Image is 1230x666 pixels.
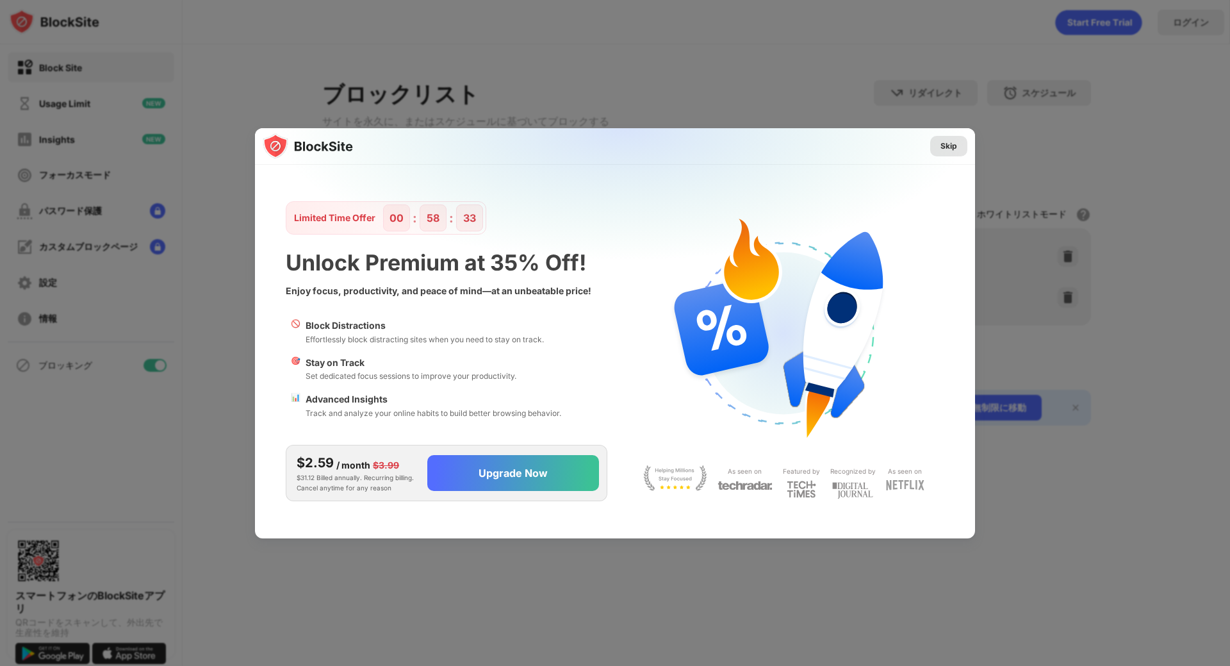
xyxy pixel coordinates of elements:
div: / month [336,458,370,472]
div: Featured by [783,465,820,478]
div: 📊 [291,392,300,419]
img: light-netflix.svg [886,480,924,490]
div: $2.59 [297,453,334,472]
div: Upgrade Now [479,467,548,479]
img: light-techtimes.svg [787,480,816,498]
div: As seen on [728,465,762,478]
div: Advanced Insights [306,392,561,406]
div: Skip [940,140,957,153]
img: light-techradar.svg [717,480,773,491]
div: Recognized by [830,465,876,478]
div: $3.99 [373,458,399,472]
div: $31.12 Billed annually. Recurring billing. Cancel anytime for any reason [297,453,417,493]
div: Track and analyze your online habits to build better browsing behavior. [306,407,561,419]
img: light-digital-journal.svg [832,480,873,501]
img: light-stay-focus.svg [643,465,707,491]
div: As seen on [888,465,922,478]
img: gradient.svg [263,128,983,382]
